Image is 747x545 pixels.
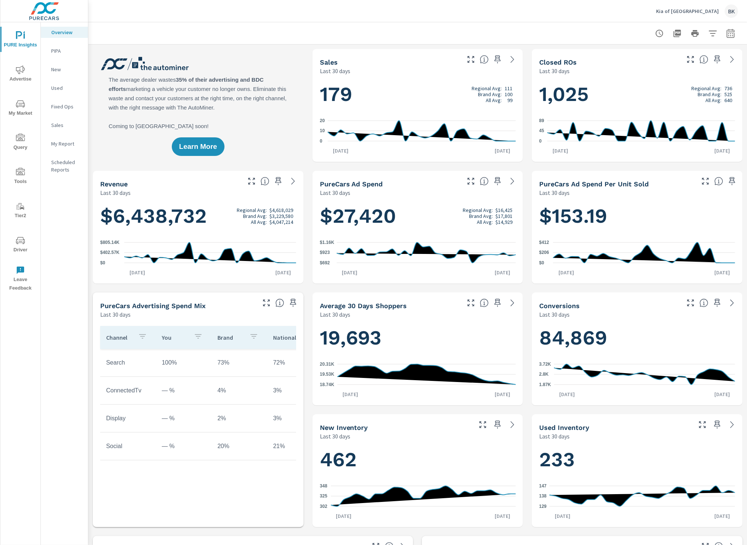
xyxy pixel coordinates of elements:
[273,334,299,341] p: National
[320,424,368,431] h5: New Inventory
[267,353,323,372] td: 72%
[489,147,515,154] p: [DATE]
[320,362,334,367] text: 20.31K
[714,177,723,186] span: Average cost of advertising per each vehicle sold at the dealer over the selected date range. The...
[539,325,735,350] h1: 84,869
[272,175,284,187] span: Save this to your personalized report
[320,504,327,509] text: 302
[492,175,504,187] span: Save this to your personalized report
[320,188,350,197] p: Last 30 days
[41,82,88,94] div: Used
[507,175,518,187] a: See more details in report
[539,302,580,310] h5: Conversions
[539,66,570,75] p: Last 30 days
[705,26,720,41] button: Apply Filters
[724,91,732,97] p: 525
[691,85,721,91] p: Regional Avg:
[700,175,711,187] button: Make Fullscreen
[331,512,357,520] p: [DATE]
[539,188,570,197] p: Last 30 days
[100,250,119,255] text: $402.57K
[320,250,330,255] text: $923
[553,269,579,276] p: [DATE]
[492,419,504,431] span: Save this to your personalized report
[100,188,131,197] p: Last 30 days
[51,47,82,55] p: PIPA
[156,381,212,400] td: — %
[51,29,82,36] p: Overview
[478,91,502,97] p: Brand Avg:
[217,334,243,341] p: Brand
[3,134,38,152] span: Query
[172,137,225,156] button: Learn More
[41,27,88,38] div: Overview
[539,382,551,387] text: 1.87K
[41,45,88,56] div: PIPA
[51,121,82,129] p: Sales
[709,147,735,154] p: [DATE]
[465,175,477,187] button: Make Fullscreen
[495,207,512,213] p: $16,425
[320,260,330,265] text: $692
[320,310,350,319] p: Last 30 days
[539,372,549,377] text: 2.8K
[0,22,40,296] div: nav menu
[697,419,708,431] button: Make Fullscreen
[320,82,516,107] h1: 179
[3,31,38,49] span: PURE Insights
[539,240,549,245] text: $412
[156,437,212,456] td: — %
[726,297,738,309] a: See more details in report
[539,483,547,489] text: 147
[709,269,735,276] p: [DATE]
[269,213,293,219] p: $3,229,580
[507,419,518,431] a: See more details in report
[267,437,323,456] td: 21%
[505,91,512,97] p: 100
[261,177,269,186] span: Total sales revenue over the selected date range. [Source: This data is sourced from the dealer’s...
[320,447,516,472] h1: 462
[269,219,293,225] p: $4,047,214
[3,168,38,186] span: Tools
[507,53,518,65] a: See more details in report
[492,297,504,309] span: Save this to your personalized report
[212,381,267,400] td: 4%
[100,302,206,310] h5: PureCars Advertising Spend Mix
[124,269,150,276] p: [DATE]
[670,26,685,41] button: "Export Report to PDF"
[179,143,217,150] span: Learn More
[489,512,515,520] p: [DATE]
[3,266,38,293] span: Leave Feedback
[539,504,547,509] text: 129
[320,382,334,387] text: 18.74K
[287,297,299,309] span: Save this to your personalized report
[106,334,132,341] p: Channel
[337,391,363,398] p: [DATE]
[709,391,735,398] p: [DATE]
[489,269,515,276] p: [DATE]
[539,447,735,472] h1: 233
[320,138,322,144] text: 0
[41,101,88,112] div: Fixed Ops
[688,26,702,41] button: Print Report
[539,432,570,441] p: Last 30 days
[212,409,267,428] td: 2%
[100,203,296,229] h1: $6,438,732
[700,55,708,64] span: Number of Repair Orders Closed by the selected dealership group over the selected time range. [So...
[320,372,334,377] text: 19.53K
[539,424,589,431] h5: Used Inventory
[100,409,156,428] td: Display
[41,138,88,149] div: My Report
[726,53,738,65] a: See more details in report
[705,97,721,103] p: All Avg:
[726,175,738,187] span: Save this to your personalized report
[320,240,334,245] text: $1.16K
[320,66,350,75] p: Last 30 days
[337,269,363,276] p: [DATE]
[725,4,738,18] div: BK
[724,85,732,91] p: 736
[156,353,212,372] td: 100%
[656,8,719,14] p: Kia of [GEOGRAPHIC_DATA]
[251,219,267,225] p: All Avg:
[100,437,156,456] td: Social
